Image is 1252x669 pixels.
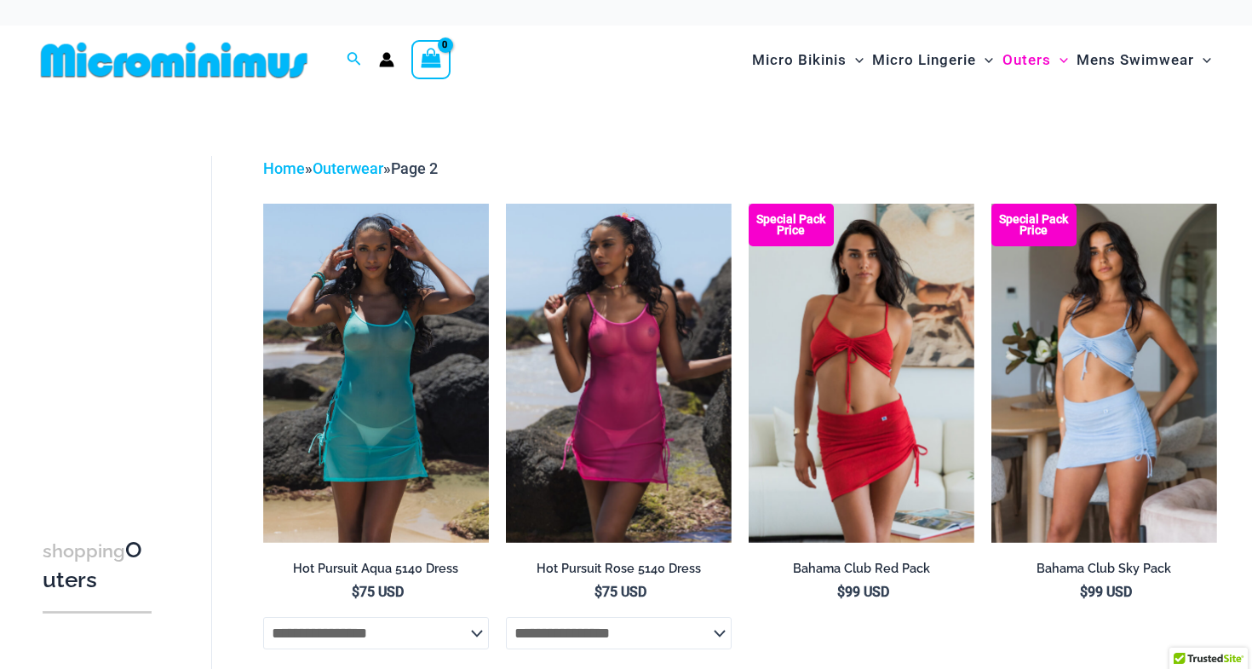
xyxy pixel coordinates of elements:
[749,561,974,577] h2: Bahama Club Red Pack
[1072,34,1215,86] a: Mens SwimwearMenu ToggleMenu Toggle
[506,561,732,583] a: Hot Pursuit Rose 5140 Dress
[991,561,1217,583] a: Bahama Club Sky Pack
[1080,584,1132,600] bdi: 99 USD
[506,204,732,543] img: Hot Pursuit Rose 5140 Dress 01
[749,561,974,583] a: Bahama Club Red Pack
[347,49,362,71] a: Search icon link
[837,584,889,600] bdi: 99 USD
[991,214,1077,236] b: Special Pack Price
[263,561,489,577] h2: Hot Pursuit Aqua 5140 Dress
[411,40,451,79] a: View Shopping Cart, empty
[352,584,359,600] span: $
[391,159,438,177] span: Page 2
[748,34,868,86] a: Micro BikinisMenu ToggleMenu Toggle
[263,204,489,543] a: Hot Pursuit Aqua 5140 Dress 01Hot Pursuit Aqua 5140 Dress 06Hot Pursuit Aqua 5140 Dress 06
[263,159,438,177] span: » »
[1194,38,1211,82] span: Menu Toggle
[749,204,974,543] img: Bahama Club Red 9170 Crop Top 5404 Skirt 01
[1002,38,1051,82] span: Outers
[263,204,489,543] img: Hot Pursuit Aqua 5140 Dress 01
[43,142,196,483] iframe: TrustedSite Certified
[34,41,314,79] img: MM SHOP LOGO FLAT
[313,159,383,177] a: Outerwear
[263,561,489,583] a: Hot Pursuit Aqua 5140 Dress
[1051,38,1068,82] span: Menu Toggle
[991,204,1217,543] a: Bahama Club Sky 9170 Crop Top 5404 Skirt 01 Bahama Club Sky 9170 Crop Top 5404 Skirt 06Bahama Clu...
[749,204,974,543] a: Bahama Club Red 9170 Crop Top 5404 Skirt 01 Bahama Club Red 9170 Crop Top 5404 Skirt 05Bahama Clu...
[352,584,404,600] bdi: 75 USD
[976,38,993,82] span: Menu Toggle
[752,38,847,82] span: Micro Bikinis
[379,52,394,67] a: Account icon link
[594,584,646,600] bdi: 75 USD
[506,204,732,543] a: Hot Pursuit Rose 5140 Dress 01Hot Pursuit Rose 5140 Dress 12Hot Pursuit Rose 5140 Dress 12
[837,584,845,600] span: $
[991,561,1217,577] h2: Bahama Club Sky Pack
[847,38,864,82] span: Menu Toggle
[43,536,152,595] h3: Outers
[594,584,602,600] span: $
[868,34,997,86] a: Micro LingerieMenu ToggleMenu Toggle
[991,204,1217,543] img: Bahama Club Sky 9170 Crop Top 5404 Skirt 01
[43,540,125,562] span: shopping
[745,32,1218,89] nav: Site Navigation
[998,34,1072,86] a: OutersMenu ToggleMenu Toggle
[872,38,976,82] span: Micro Lingerie
[506,561,732,577] h2: Hot Pursuit Rose 5140 Dress
[1080,584,1088,600] span: $
[749,214,834,236] b: Special Pack Price
[1077,38,1194,82] span: Mens Swimwear
[263,159,305,177] a: Home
